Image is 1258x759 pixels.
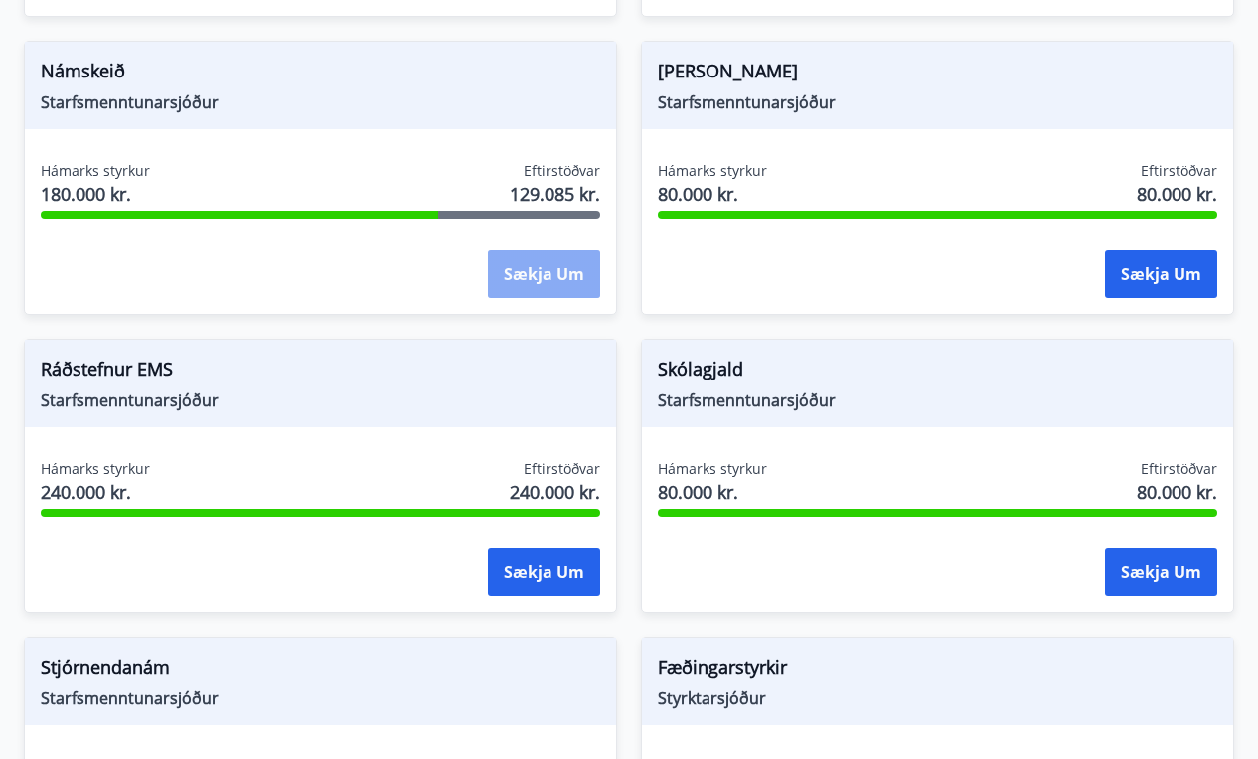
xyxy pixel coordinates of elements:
span: 80.000 kr. [658,181,767,207]
span: Hámarks styrkur [658,161,767,181]
span: Starfsmenntunarsjóður [658,389,1217,411]
span: Hámarks styrkur [41,459,150,479]
span: Starfsmenntunarsjóður [658,91,1217,113]
span: [PERSON_NAME] [658,58,1217,91]
span: Styrktarsjóður [658,687,1217,709]
span: 80.000 kr. [1137,181,1217,207]
span: Eftirstöðvar [524,459,600,479]
span: 240.000 kr. [41,479,150,505]
span: Starfsmenntunarsjóður [41,389,600,411]
span: Hámarks styrkur [41,161,150,181]
span: 80.000 kr. [658,479,767,505]
span: 80.000 kr. [1137,479,1217,505]
button: Sækja um [1105,250,1217,298]
span: Eftirstöðvar [524,161,600,181]
span: Hámarks styrkur [658,459,767,479]
span: Námskeið [41,58,600,91]
span: Fæðingarstyrkir [658,654,1217,687]
span: 180.000 kr. [41,181,150,207]
button: Sækja um [488,548,600,596]
span: Starfsmenntunarsjóður [41,687,600,709]
span: 240.000 kr. [510,479,600,505]
button: Sækja um [1105,548,1217,596]
span: 129.085 kr. [510,181,600,207]
span: Ráðstefnur EMS [41,356,600,389]
span: Stjórnendanám [41,654,600,687]
span: Skólagjald [658,356,1217,389]
span: Eftirstöðvar [1141,161,1217,181]
span: Starfsmenntunarsjóður [41,91,600,113]
span: Eftirstöðvar [1141,459,1217,479]
button: Sækja um [488,250,600,298]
